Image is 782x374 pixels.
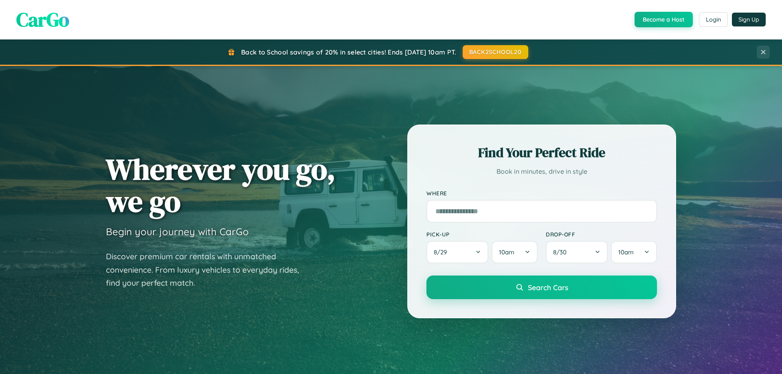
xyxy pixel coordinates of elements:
span: 10am [499,248,514,256]
span: Search Cars [528,283,568,292]
span: 8 / 30 [553,248,571,256]
label: Drop-off [546,231,657,238]
h2: Find Your Perfect Ride [426,144,657,162]
button: 10am [492,241,538,263]
button: Login [699,12,728,27]
label: Where [426,190,657,197]
label: Pick-up [426,231,538,238]
h3: Begin your journey with CarGo [106,225,249,238]
button: Become a Host [635,12,693,27]
button: BACK2SCHOOL20 [463,45,528,59]
button: 8/30 [546,241,608,263]
span: 10am [618,248,634,256]
p: Book in minutes, drive in style [426,166,657,177]
span: 8 / 29 [434,248,451,256]
p: Discover premium car rentals with unmatched convenience. From luxury vehicles to everyday rides, ... [106,250,310,290]
button: Sign Up [732,13,766,26]
button: 8/29 [426,241,488,263]
span: CarGo [16,6,69,33]
h1: Wherever you go, we go [106,153,336,217]
button: 10am [611,241,657,263]
button: Search Cars [426,276,657,299]
span: Back to School savings of 20% in select cities! Ends [DATE] 10am PT. [241,48,456,56]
